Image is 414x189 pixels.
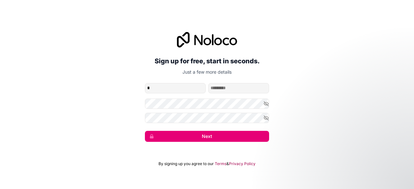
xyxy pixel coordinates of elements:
input: family-name [208,83,269,93]
input: given-name [145,83,206,93]
a: Privacy Policy [229,161,256,166]
button: Next [145,131,269,142]
span: & [226,161,229,166]
input: Confirm password [145,113,269,123]
iframe: Intercom notifications message [285,141,414,186]
p: Just a few more details [145,69,269,75]
h2: Sign up for free, start in seconds. [145,55,269,67]
span: By signing up you agree to our [158,161,214,166]
input: Password [145,99,269,109]
a: Terms [215,161,226,166]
